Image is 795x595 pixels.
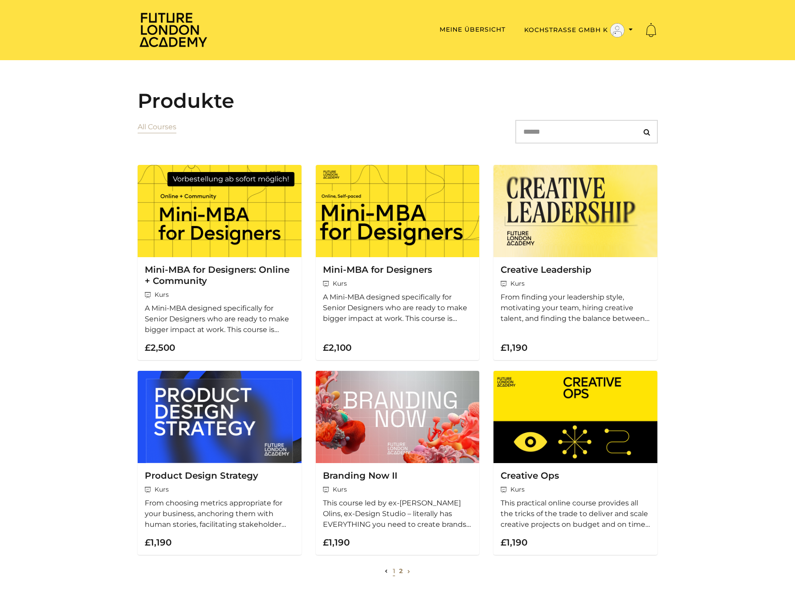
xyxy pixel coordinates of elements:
h2: Produkte [138,89,658,113]
h3: Mini-MBA for Designers: Online + Community [145,264,294,287]
p: A Mini-MBA designed specifically for Senior Designers who are ready to make bigger impact at work... [323,292,473,324]
strong: £1,190 [501,537,527,548]
a: Creative Ops Kurs This practical online course provides all the tricks of the trade to deliver an... [493,371,657,555]
h3: Creative Ops [501,470,650,481]
a: Branding Now II Kurs This course led by ex-[PERSON_NAME] Olins, ex-Design Studio – literally has ... [316,371,480,555]
div: Vorbestellung ab sofort möglich! [167,172,294,186]
nav: Kategorien [138,120,176,151]
button: Menü umschalten [522,23,636,38]
span: Kurs [323,279,473,288]
nav: All Courses [138,566,658,576]
strong: £2,100 [323,342,351,353]
a: Nächste Seite [405,567,412,575]
a: Creative Leadership Kurs From finding your leadership style, motivating your team, hiring creativ... [493,165,657,360]
p: This practical online course provides all the tricks of the trade to deliver and scale creative p... [501,498,650,530]
a: Product Design Strategy Kurs From choosing metrics appropriate for your business, anchoring them ... [138,371,302,555]
a: Meine Übersicht [440,25,506,33]
strong: £1,190 [145,537,171,548]
p: From finding your leadership style, motivating your team, hiring creative talent, and finding the... [501,292,650,324]
a: 1 [393,567,395,575]
img: Home Page [138,12,209,48]
p: From choosing metrics appropriate for your business, anchoring them with human stories, facilitat... [145,498,294,530]
a: 2 [399,567,403,575]
h3: Product Design Strategy [145,470,294,481]
h3: Branding Now II [323,470,473,481]
h3: Mini-MBA for Designers [323,264,473,275]
a: All Courses [138,123,176,131]
p: A Mini-MBA designed specifically for Senior Designers who are ready to make bigger impact at work... [145,303,294,335]
strong: £1,190 [323,537,350,548]
strong: £1,190 [501,342,527,353]
span: Kurs [501,485,650,494]
span: Kurs [323,485,473,494]
span: Kurs [145,290,294,300]
strong: £2,500 [145,342,175,353]
h3: Creative Leadership [501,264,650,275]
span: Kurs [501,279,650,288]
a: Mini-MBA for Designers Kurs A Mini-MBA designed specifically for Senior Designers who are ready t... [316,165,480,360]
p: This course led by ex-[PERSON_NAME] Olins, ex-Design Studio – literally has EVERYTHING you need t... [323,498,473,530]
span: Kurs [145,485,294,494]
a: Vorbestellung ab sofort möglich! Mini-MBA for Designers: Online + Community Kurs A Mini-MBA desig... [138,165,302,360]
